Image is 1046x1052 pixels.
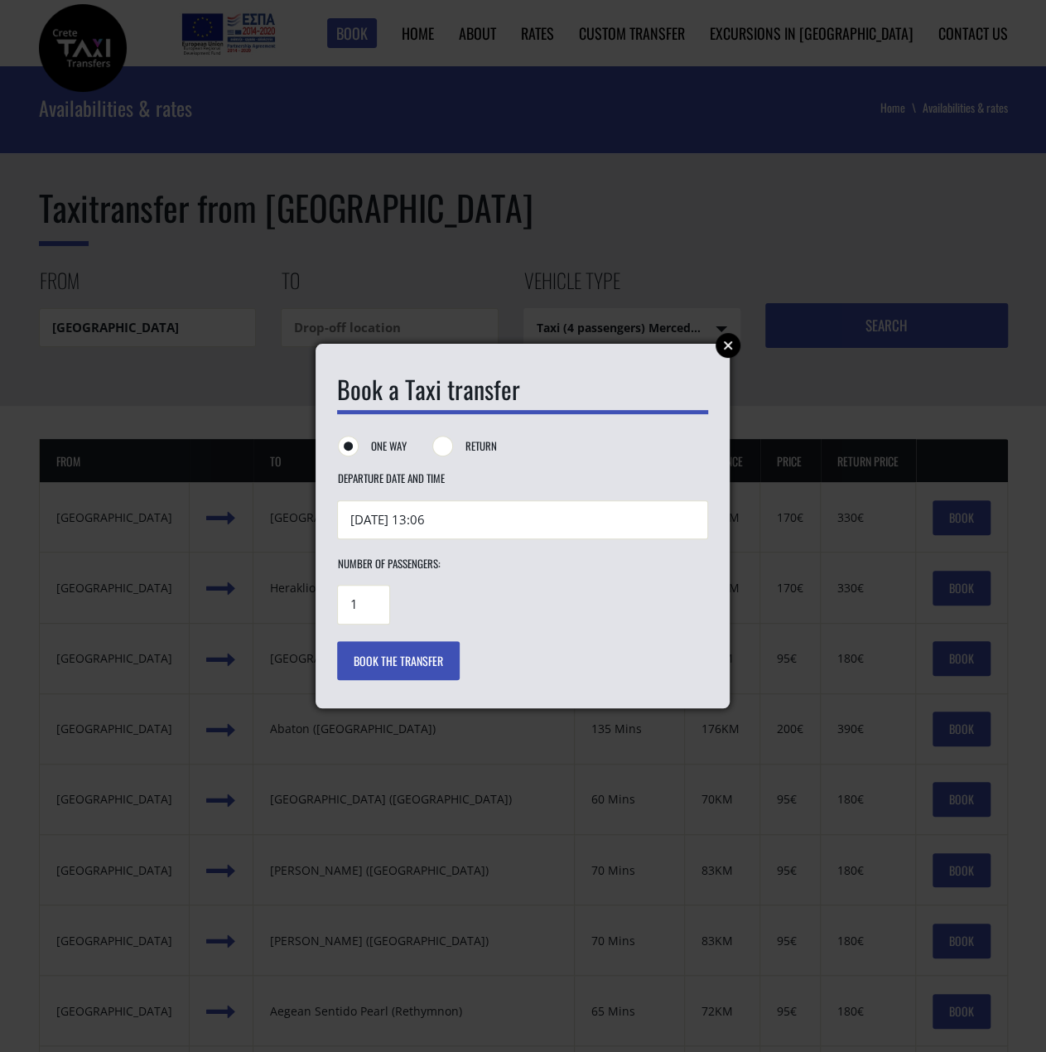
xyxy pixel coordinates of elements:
label: Return [431,436,497,471]
a: Close [716,333,740,358]
label: Number of passengers: [337,556,441,585]
label: One way [337,436,407,471]
label: Departure Date and Time [337,471,445,499]
button: Book the transfer [337,641,460,681]
h2: Book a Taxi transfer [337,372,708,415]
